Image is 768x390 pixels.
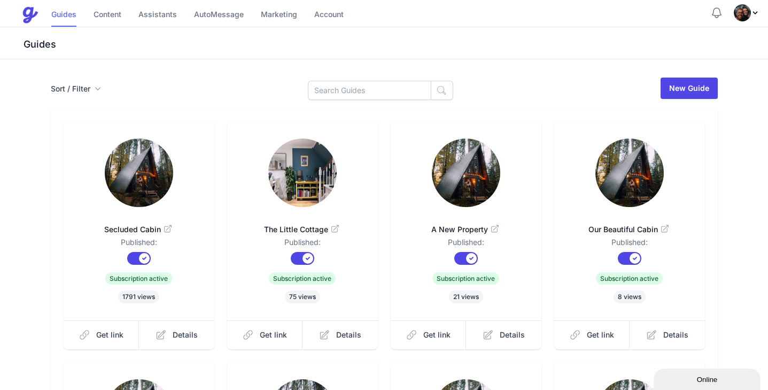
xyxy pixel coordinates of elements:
[138,4,177,27] a: Assistants
[734,4,759,21] div: Profile Menu
[408,211,524,237] a: A New Property
[51,4,76,27] a: Guides
[571,211,688,237] a: Our Beautiful Cabin
[51,83,101,94] button: Sort / Filter
[466,320,541,349] a: Details
[432,139,500,207] img: 158gw9zbo16esmgc8wtd4bbjq8gh
[432,272,499,285] span: Subscription active
[449,290,483,303] span: 21 views
[105,272,172,285] span: Subscription active
[244,224,361,235] span: The Little Cottage
[268,139,337,207] img: 8hg2l9nlo86x4iznkq1ii7ae8cgc
[654,366,763,390] iframe: chat widget
[81,224,197,235] span: Secluded Cabin
[244,211,361,237] a: The Little Cottage
[500,330,525,340] span: Details
[734,4,751,21] img: 3idsofojyu6u6j06bz8rmhlghd5i
[64,320,139,349] a: Get link
[261,4,297,27] a: Marketing
[336,330,361,340] span: Details
[663,330,688,340] span: Details
[614,290,646,303] span: 8 views
[554,320,630,349] a: Get link
[227,320,303,349] a: Get link
[81,237,197,252] dd: Published:
[81,211,197,237] a: Secluded Cabin
[314,4,344,27] a: Account
[260,330,287,340] span: Get link
[244,237,361,252] dd: Published:
[269,272,336,285] span: Subscription active
[408,224,524,235] span: A New Property
[94,4,121,27] a: Content
[661,78,718,99] a: New Guide
[21,6,38,24] img: Guestive Guides
[285,290,320,303] span: 75 views
[105,139,173,207] img: 8wq9u04t2vd5nnc6moh5knn6q7pi
[571,224,688,235] span: Our Beautiful Cabin
[596,272,663,285] span: Subscription active
[391,320,467,349] a: Get link
[118,290,159,303] span: 1791 views
[408,237,524,252] dd: Published:
[308,81,431,100] input: Search Guides
[302,320,378,349] a: Details
[630,320,705,349] a: Details
[595,139,664,207] img: yufnkr7zxyzldlnmlpwgqhyhi00j
[96,330,123,340] span: Get link
[139,320,214,349] a: Details
[587,330,614,340] span: Get link
[173,330,198,340] span: Details
[194,4,244,27] a: AutoMessage
[423,330,451,340] span: Get link
[571,237,688,252] dd: Published:
[710,6,723,19] button: Notifications
[21,38,768,51] h3: Guides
